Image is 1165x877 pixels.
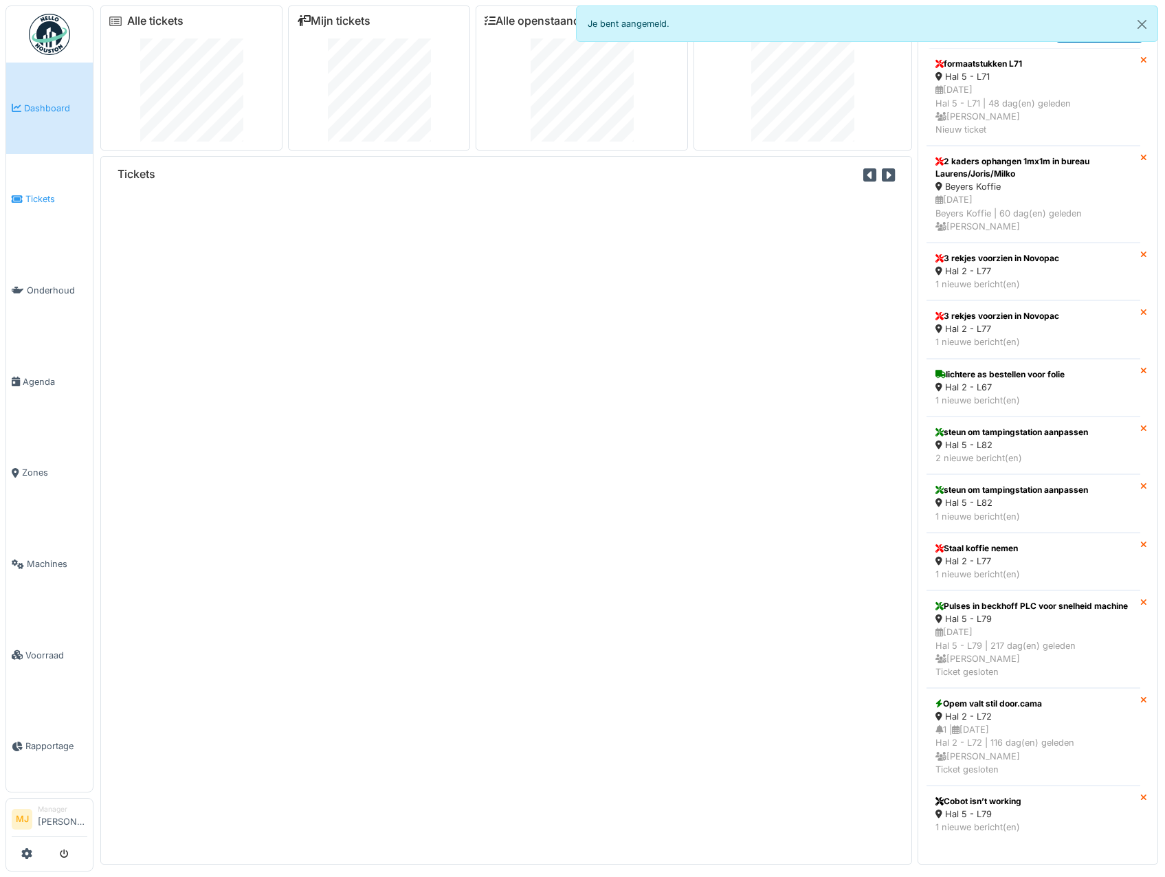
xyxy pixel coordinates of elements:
a: MJ Manager[PERSON_NAME] [12,804,87,837]
div: 1 | [DATE] Hal 2 - L72 | 116 dag(en) geleden [PERSON_NAME] Ticket gesloten [935,723,1131,776]
div: Cobot isn’t working [935,795,1131,808]
h6: Tickets [118,168,155,181]
a: Alle openstaande taken [485,14,618,27]
div: steun om tampingstation aanpassen [935,484,1131,496]
a: formaatstukken L71 Hal 5 - L71 [DATE]Hal 5 - L71 | 48 dag(en) geleden [PERSON_NAME]Nieuw ticket [927,48,1140,146]
a: Zones [6,428,93,519]
div: Hal 5 - L82 [935,496,1131,509]
a: Rapportage [6,701,93,792]
a: 3 rekjes voorzien in Novopac Hal 2 - L77 1 nieuwe bericht(en) [927,243,1140,300]
a: steun om tampingstation aanpassen Hal 5 - L82 1 nieuwe bericht(en) [927,474,1140,532]
div: 1 nieuwe bericht(en) [935,278,1131,291]
a: steun om tampingstation aanpassen Hal 5 - L82 2 nieuwe bericht(en) [927,417,1140,474]
a: Staal koffie nemen Hal 2 - L77 1 nieuwe bericht(en) [927,533,1140,590]
li: [PERSON_NAME] [38,804,87,834]
div: [DATE] Hal 5 - L79 | 217 dag(en) geleden [PERSON_NAME] Ticket gesloten [935,625,1131,678]
a: Mijn tickets [297,14,370,27]
div: Manager [38,804,87,814]
div: 1 nieuwe bericht(en) [935,821,1131,834]
div: [DATE] Beyers Koffie | 60 dag(en) geleden [PERSON_NAME] [935,193,1131,233]
span: Tickets [25,192,87,206]
span: Machines [27,557,87,570]
a: Onderhoud [6,245,93,336]
div: 2 nieuwe bericht(en) [935,452,1131,465]
a: lichtere as bestellen voor folie Hal 2 - L67 1 nieuwe bericht(en) [927,359,1140,417]
a: Opem valt stil door.cama Hal 2 - L72 1 |[DATE]Hal 2 - L72 | 116 dag(en) geleden [PERSON_NAME]Tick... [927,688,1140,786]
div: Je bent aangemeld. [576,5,1159,42]
div: Pulses in beckhoff PLC voor snelheid machine [935,600,1131,612]
li: MJ [12,809,32,830]
div: 1 nieuwe bericht(en) [935,335,1131,348]
span: Zones [22,466,87,479]
div: 1 nieuwe bericht(en) [935,394,1131,407]
div: Beyers Koffie [935,180,1131,193]
div: 3 rekjes voorzien in Novopac [935,310,1131,322]
span: Onderhoud [27,284,87,297]
div: Hal 5 - L79 [935,808,1131,821]
img: Badge_color-CXgf-gQk.svg [29,14,70,55]
a: Dashboard [6,63,93,154]
div: 1 nieuwe bericht(en) [935,568,1131,581]
div: 1 nieuwe bericht(en) [935,510,1131,523]
div: Hal 2 - L77 [935,555,1131,568]
div: [DATE] Hal 5 - L71 | 48 dag(en) geleden [PERSON_NAME] Nieuw ticket [935,83,1131,136]
div: Hal 2 - L77 [935,265,1131,278]
div: Hal 2 - L72 [935,710,1131,723]
a: Voorraad [6,610,93,701]
a: 3 rekjes voorzien in Novopac Hal 2 - L77 1 nieuwe bericht(en) [927,300,1140,358]
div: Hal 2 - L77 [935,322,1131,335]
div: Opem valt stil door.cama [935,698,1131,710]
span: Rapportage [25,740,87,753]
a: Tickets [6,154,93,245]
div: Hal 5 - L82 [935,438,1131,452]
div: steun om tampingstation aanpassen [935,426,1131,438]
span: Voorraad [25,649,87,662]
div: formaatstukken L71 [935,58,1131,70]
div: Hal 5 - L71 [935,70,1131,83]
div: lichtere as bestellen voor folie [935,368,1131,381]
div: 2 kaders ophangen 1mx1m in bureau Laurens/Joris/Milko [935,155,1131,180]
a: Agenda [6,336,93,428]
div: Hal 5 - L79 [935,612,1131,625]
a: Cobot isn’t working Hal 5 - L79 1 nieuwe bericht(en) [927,786,1140,843]
a: Alle tickets [127,14,184,27]
a: Machines [6,518,93,610]
span: Dashboard [24,102,87,115]
div: 3 rekjes voorzien in Novopac [935,252,1131,265]
a: Pulses in beckhoff PLC voor snelheid machine Hal 5 - L79 [DATE]Hal 5 - L79 | 217 dag(en) geleden ... [927,590,1140,688]
button: Close [1127,6,1157,43]
a: 2 kaders ophangen 1mx1m in bureau Laurens/Joris/Milko Beyers Koffie [DATE]Beyers Koffie | 60 dag(... [927,146,1140,243]
span: Agenda [23,375,87,388]
div: Hal 2 - L67 [935,381,1131,394]
div: Staal koffie nemen [935,542,1131,555]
